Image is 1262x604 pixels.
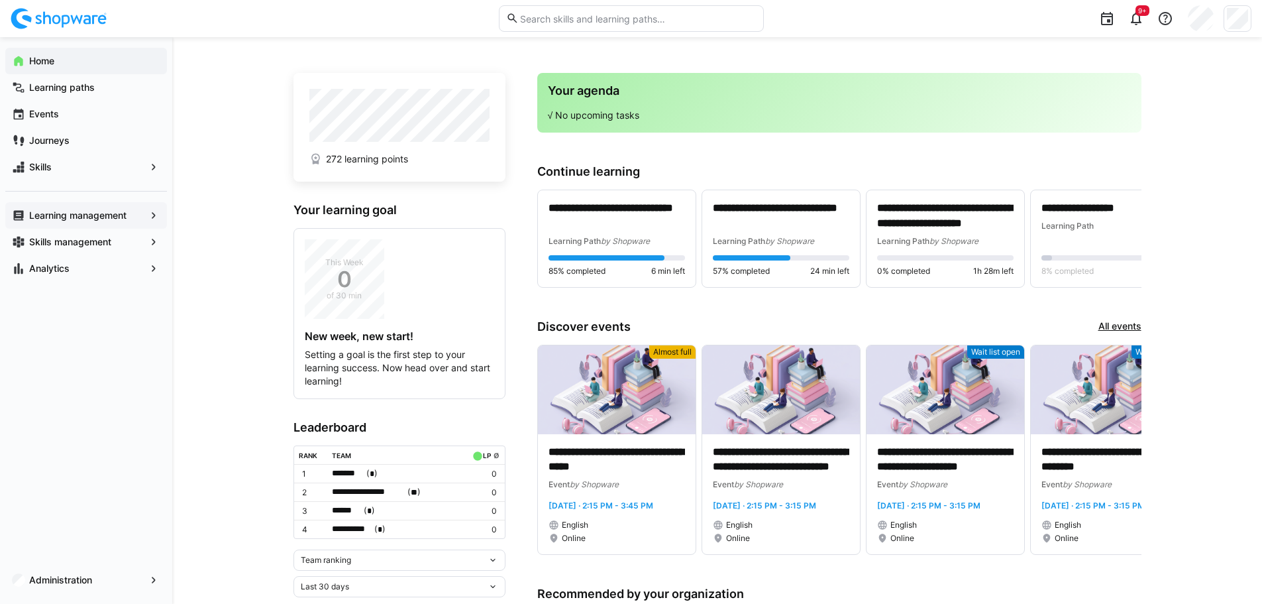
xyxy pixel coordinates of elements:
[562,533,586,544] span: Online
[483,452,491,459] div: LP
[570,479,619,489] span: by Shopware
[713,236,765,246] span: Learning Path
[1055,533,1078,544] span: Online
[867,345,1024,434] img: image
[973,266,1014,276] span: 1h 28m left
[713,501,816,511] span: [DATE] · 2:15 PM - 3:15 PM
[549,501,653,511] span: [DATE] · 2:15 PM - 3:45 PM
[301,555,351,566] span: Team ranking
[810,266,849,276] span: 24 min left
[929,236,978,246] span: by Shopware
[726,520,753,530] span: English
[971,347,1020,357] span: Wait list open
[890,520,917,530] span: English
[407,485,421,499] span: ( )
[726,533,750,544] span: Online
[1031,345,1188,434] img: image
[470,469,496,479] p: 0
[519,13,756,25] input: Search skills and learning paths…
[601,236,650,246] span: by Shopware
[548,109,1131,122] p: √ No upcoming tasks
[765,236,814,246] span: by Shopware
[702,345,860,434] img: image
[713,479,734,489] span: Event
[470,506,496,516] p: 0
[1063,479,1112,489] span: by Shopware
[302,506,322,516] p: 3
[1138,7,1147,15] span: 9+
[1055,520,1081,530] span: English
[549,236,601,246] span: Learning Path
[1041,501,1145,511] span: [DATE] · 2:15 PM - 3:15 PM
[1098,320,1141,334] a: All events
[293,203,505,217] h3: Your learning goal
[537,320,631,334] h3: Discover events
[562,520,588,530] span: English
[1041,266,1094,276] span: 8% completed
[305,330,494,343] h4: New week, new start!
[302,487,322,498] p: 2
[734,479,783,489] span: by Shopware
[653,347,692,357] span: Almost full
[548,84,1131,98] h3: Your agenda
[366,467,378,481] span: ( )
[326,152,408,166] span: 272 learning points
[293,420,505,435] h3: Leaderboard
[374,522,386,536] span: ( )
[299,452,317,459] div: Rank
[302,469,322,479] p: 1
[877,266,930,276] span: 0% completed
[877,236,929,246] span: Learning Path
[877,479,898,489] span: Event
[549,266,605,276] span: 85% completed
[302,524,322,535] p: 4
[494,449,500,460] a: ø
[713,266,770,276] span: 57% completed
[364,504,375,518] span: ( )
[877,501,980,511] span: [DATE] · 2:15 PM - 3:15 PM
[470,487,496,498] p: 0
[651,266,685,276] span: 6 min left
[549,479,570,489] span: Event
[890,533,914,544] span: Online
[898,479,947,489] span: by Shopware
[537,587,1141,601] h3: Recommended by your organization
[1135,347,1184,357] span: Wait list open
[305,348,494,388] p: Setting a goal is the first step to your learning success. Now head over and start learning!
[301,581,349,592] span: Last 30 days
[537,164,1141,179] h3: Continue learning
[1041,479,1063,489] span: Event
[470,524,496,535] p: 0
[538,345,696,434] img: image
[332,452,351,459] div: Team
[1041,221,1094,231] span: Learning Path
